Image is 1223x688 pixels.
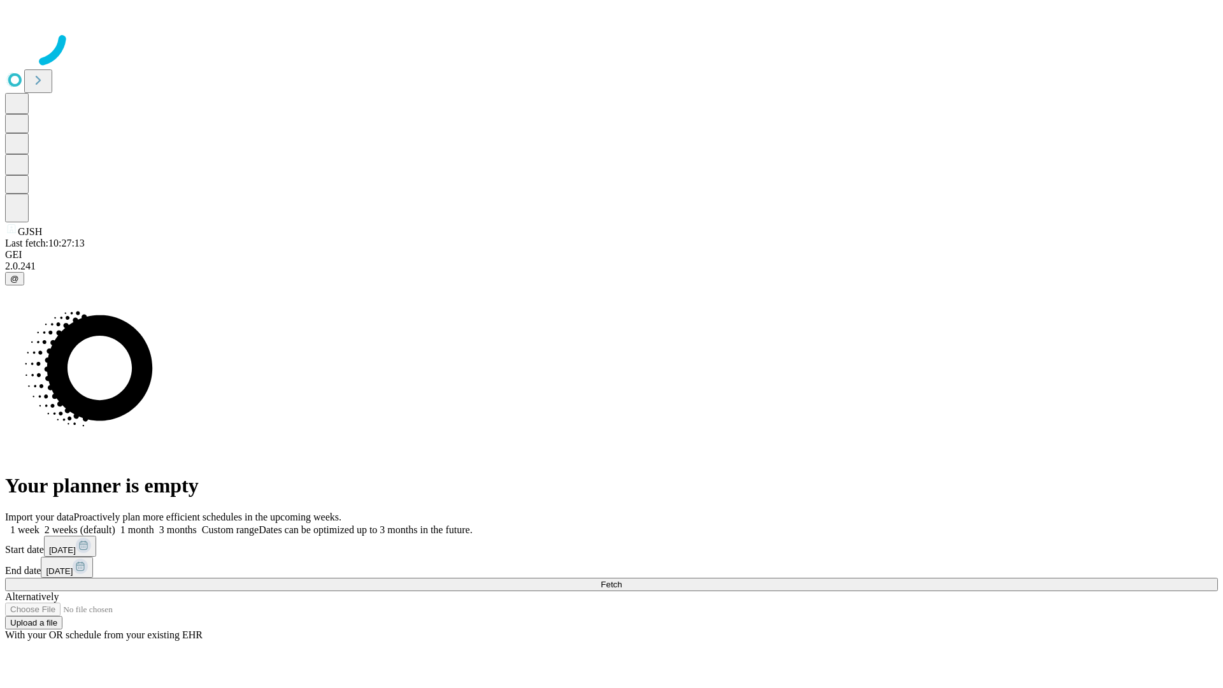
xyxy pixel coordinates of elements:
[5,474,1218,498] h1: Your planner is empty
[5,557,1218,578] div: End date
[46,566,73,576] span: [DATE]
[5,536,1218,557] div: Start date
[5,578,1218,591] button: Fetch
[601,580,622,589] span: Fetch
[18,226,42,237] span: GJSH
[41,557,93,578] button: [DATE]
[202,524,259,535] span: Custom range
[10,274,19,283] span: @
[5,261,1218,272] div: 2.0.241
[5,249,1218,261] div: GEI
[45,524,115,535] span: 2 weeks (default)
[5,616,62,629] button: Upload a file
[120,524,154,535] span: 1 month
[74,512,341,522] span: Proactively plan more efficient schedules in the upcoming weeks.
[5,238,85,248] span: Last fetch: 10:27:13
[5,512,74,522] span: Import your data
[44,536,96,557] button: [DATE]
[49,545,76,555] span: [DATE]
[259,524,472,535] span: Dates can be optimized up to 3 months in the future.
[5,272,24,285] button: @
[5,629,203,640] span: With your OR schedule from your existing EHR
[5,591,59,602] span: Alternatively
[10,524,39,535] span: 1 week
[159,524,197,535] span: 3 months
